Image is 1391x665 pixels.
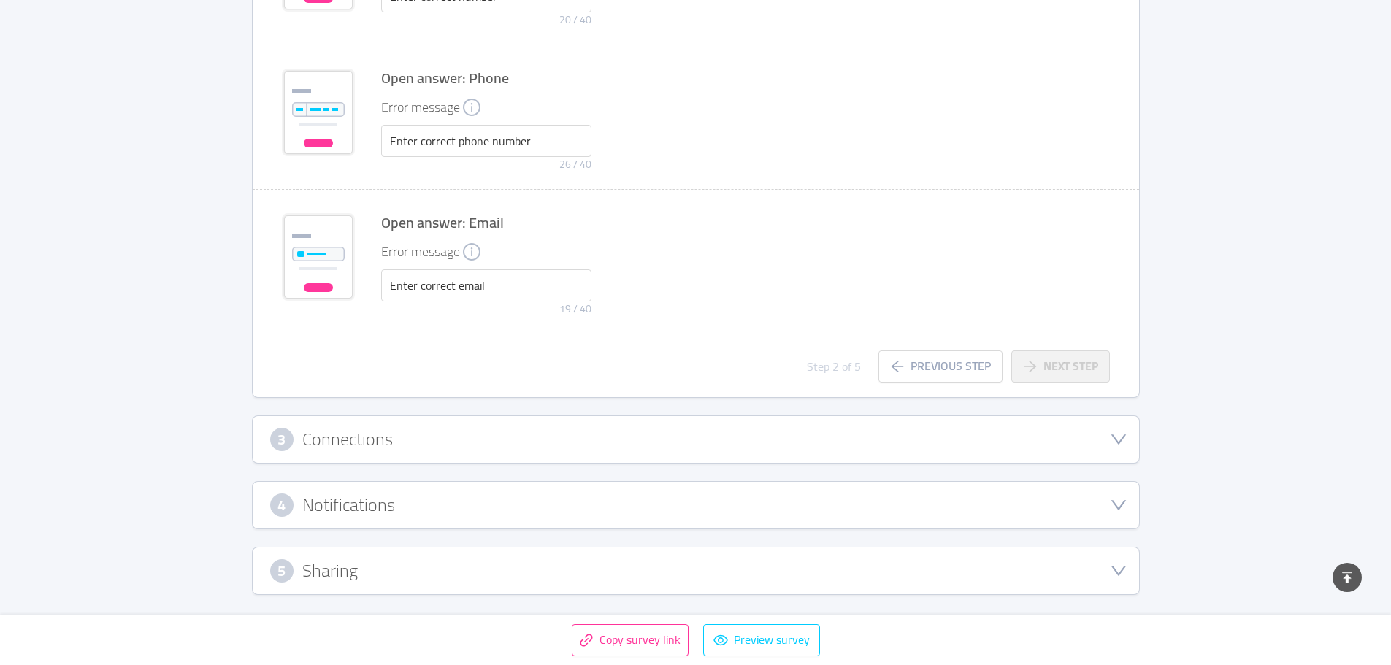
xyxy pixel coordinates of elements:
h3: Sharing [302,563,358,579]
i: icon: down [1110,431,1127,448]
span: 3 [277,431,286,447]
button: icon: arrow-rightNext step [1011,350,1110,383]
div: 26 / 40 [559,157,591,172]
button: icon: arrow-leftPrevious step [878,350,1003,383]
div: 19 / 40 [559,301,591,317]
button: icon: linkCopy survey link [572,624,689,656]
div: Step 2 of 5 [807,358,861,375]
span: Error message [381,245,460,258]
button: icon: eyePreview survey [703,624,820,656]
iframe: Chatra live chat [1139,493,1384,656]
span: 5 [277,563,286,579]
span: 4 [277,497,286,513]
input: Enter correct phone number [381,125,591,157]
i: icon: info-circle [463,243,480,261]
i: icon: info-circle [463,99,480,116]
div: Open answer: Email [381,213,1110,231]
h3: Notifications [302,497,395,513]
span: Error message [381,101,460,114]
i: icon: down [1110,562,1127,580]
i: icon: down [1110,496,1127,514]
div: Open answer: Phone [381,69,1110,87]
input: Enter correct email [381,269,591,301]
div: 20 / 40 [559,12,591,28]
h3: Connections [302,431,393,447]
